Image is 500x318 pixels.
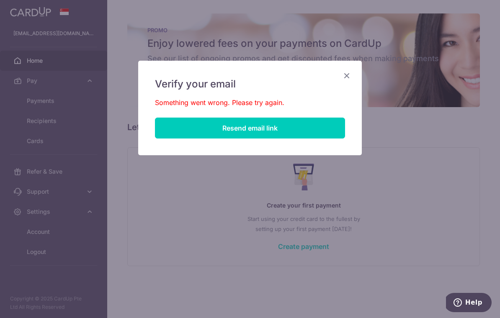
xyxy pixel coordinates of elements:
[155,118,345,138] button: Resend email link
[155,77,236,91] span: Verify your email
[342,71,352,81] button: Close
[155,97,345,108] p: Something went wrong. Please try again.
[446,293,492,314] iframe: Opens a widget where you can find more information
